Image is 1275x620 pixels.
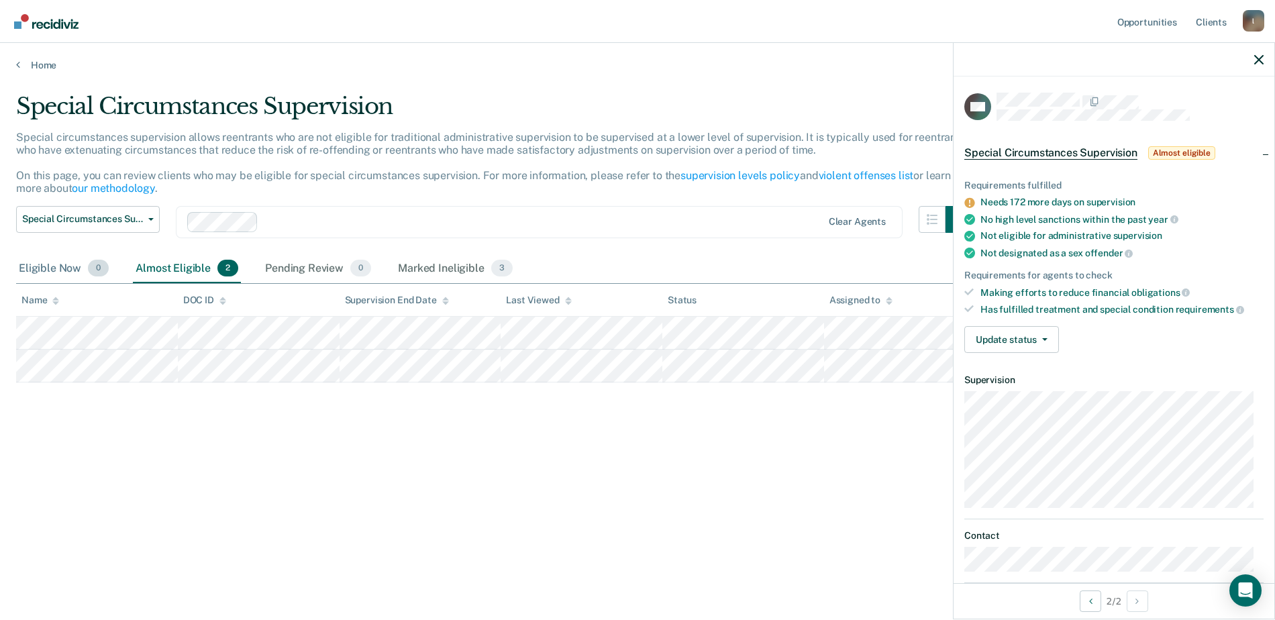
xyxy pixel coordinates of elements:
span: requirements [1176,304,1244,315]
div: No high level sanctions within the past [980,213,1264,225]
div: Last Viewed [506,295,571,306]
a: Home [16,59,1259,71]
div: Name [21,295,59,306]
div: Not eligible for administrative [980,230,1264,242]
div: Eligible Now [16,254,111,284]
div: Assigned to [829,295,892,306]
div: l [1243,10,1264,32]
button: Previous Opportunity [1080,590,1101,612]
div: Needs 172 more days on supervision [980,197,1264,208]
div: Clear agents [829,216,886,227]
span: offender [1085,248,1133,258]
p: Special circumstances supervision allows reentrants who are not eligible for traditional administ... [16,131,966,195]
div: Status [668,295,697,306]
button: Profile dropdown button [1243,10,1264,32]
img: Recidiviz [14,14,79,29]
div: Almost Eligible [133,254,241,284]
span: obligations [1131,287,1190,298]
div: Making efforts to reduce financial [980,287,1264,299]
div: Has fulfilled treatment and special condition [980,303,1264,315]
a: our methodology [72,182,155,195]
span: 0 [88,260,109,277]
span: 0 [350,260,371,277]
div: Special Circumstances Supervision [16,93,972,131]
div: Special Circumstances SupervisionAlmost eligible [954,132,1274,174]
button: Update status [964,326,1059,353]
div: Open Intercom Messenger [1229,574,1262,607]
a: supervision levels policy [680,169,800,182]
span: year [1148,214,1178,225]
div: Not designated as a sex [980,247,1264,259]
span: supervision [1113,230,1162,241]
div: Supervision End Date [345,295,449,306]
span: Almost eligible [1148,146,1215,160]
div: DOC ID [183,295,226,306]
span: 3 [491,260,513,277]
a: violent offenses list [819,169,914,182]
div: Requirements for agents to check [964,270,1264,281]
div: Marked Ineligible [395,254,515,284]
dt: Contact [964,530,1264,541]
div: 2 / 2 [954,583,1274,619]
dt: Supervision [964,374,1264,386]
span: 2 [217,260,238,277]
span: Special Circumstances Supervision [22,213,143,225]
button: Next Opportunity [1127,590,1148,612]
div: Requirements fulfilled [964,180,1264,191]
span: Special Circumstances Supervision [964,146,1137,160]
div: Pending Review [262,254,374,284]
